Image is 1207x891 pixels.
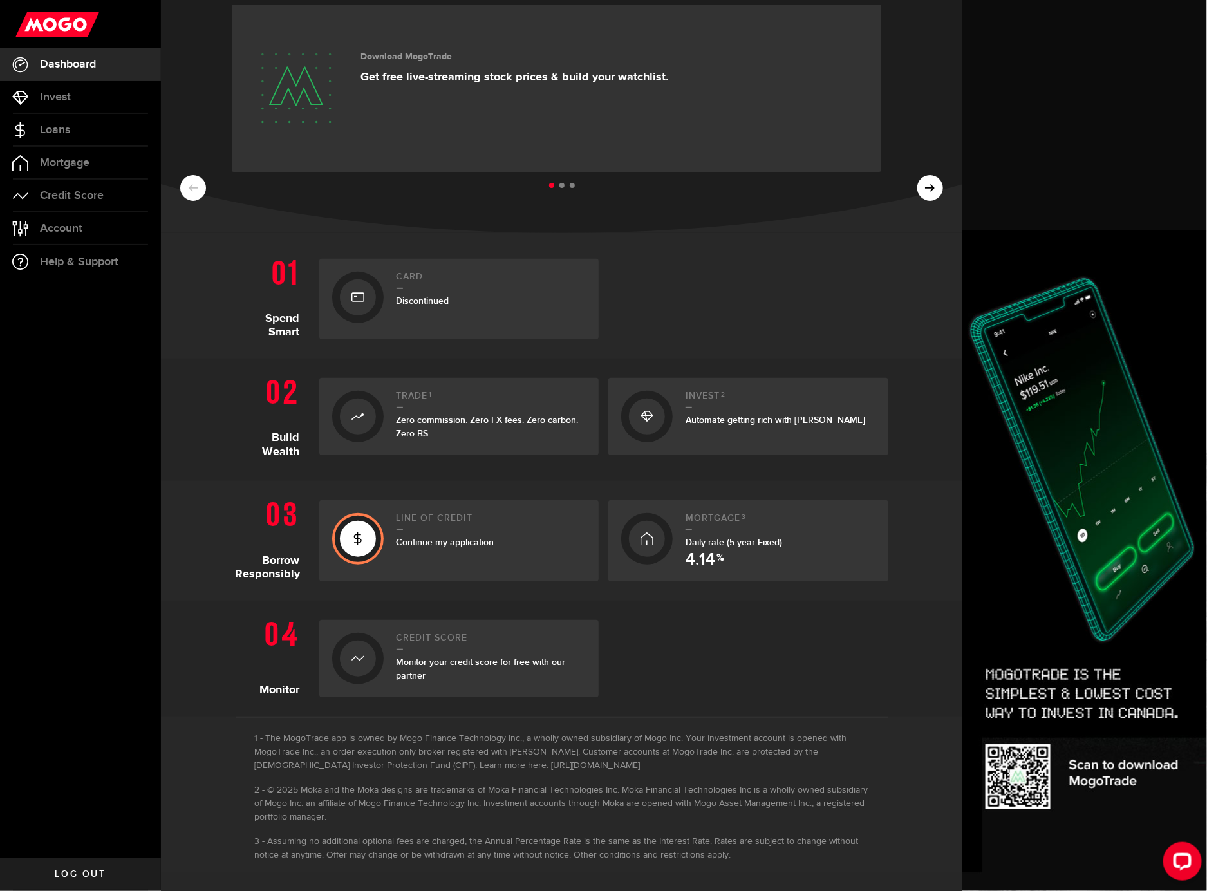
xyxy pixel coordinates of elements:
li: © 2025 Moka and the Moka designs are trademarks of Moka Financial Technologies Inc. Moka Financia... [255,783,869,824]
h3: Download MogoTrade [360,52,669,62]
a: Download MogoTrade Get free live-streaming stock prices & build your watchlist. [232,5,881,172]
span: Discontinued [397,295,449,306]
span: Account [40,223,82,234]
li: Assuming no additional optional fees are charged, the Annual Percentage Rate is the same as the I... [255,835,869,862]
h1: Borrow Responsibly [236,494,310,581]
sup: 1 [429,391,433,399]
iframe: LiveChat chat widget [1153,837,1207,891]
span: Monitor your credit score for free with our partner [397,657,566,681]
span: 4.14 [686,552,715,568]
span: Log out [55,870,106,879]
span: Zero commission. Zero FX fees. Zero carbon. Zero BS. [397,415,579,439]
span: Daily rate (5 year Fixed) [686,537,782,548]
span: Continue my application [397,537,494,548]
h2: Mortgage [686,513,875,530]
a: CardDiscontinued [319,259,599,339]
a: Trade1Zero commission. Zero FX fees. Zero carbon. Zero BS. [319,378,599,455]
h2: Credit Score [397,633,586,650]
li: The MogoTrade app is owned by Mogo Finance Technology Inc., a wholly owned subsidiary of Mogo Inc... [255,732,869,773]
h1: Spend Smart [236,252,310,339]
h1: Monitor [236,614,310,697]
a: Credit ScoreMonitor your credit score for free with our partner [319,620,599,697]
span: Loans [40,124,70,136]
h2: Trade [397,391,586,408]
p: Get free live-streaming stock prices & build your watchlist. [360,70,669,84]
sup: 2 [721,391,725,399]
a: Line of creditContinue my application [319,500,599,581]
span: Dashboard [40,59,96,70]
h2: Invest [686,391,875,408]
a: Mortgage3Daily rate (5 year Fixed) 4.14 % [608,500,888,581]
sup: 3 [742,513,746,521]
span: Invest [40,91,71,103]
h2: Card [397,272,586,289]
span: Automate getting rich with [PERSON_NAME] [686,415,865,426]
img: Side-banner-trade-up-1126-380x1026 [962,230,1207,891]
h2: Line of credit [397,513,586,530]
a: Invest2Automate getting rich with [PERSON_NAME] [608,378,888,455]
span: Mortgage [40,157,89,169]
span: Credit Score [40,190,104,202]
h1: Build Wealth [236,371,310,462]
span: Help & Support [40,256,118,268]
span: % [716,553,724,568]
